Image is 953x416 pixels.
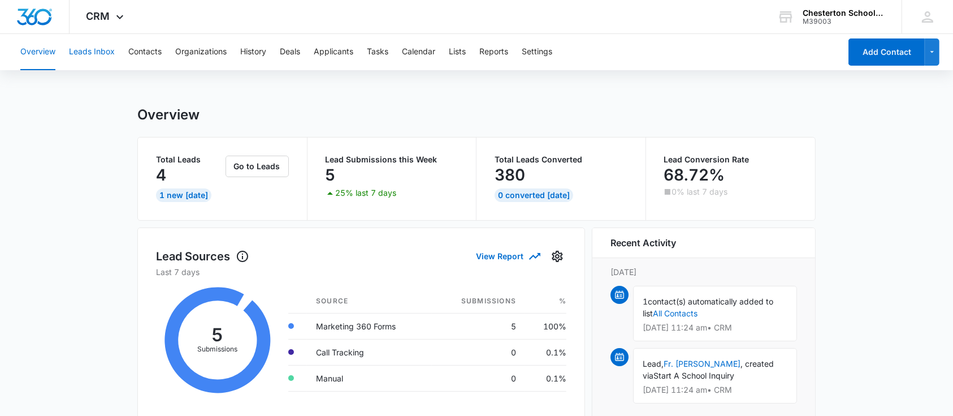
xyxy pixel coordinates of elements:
th: % [525,289,566,314]
button: Tasks [367,34,388,70]
button: Deals [280,34,300,70]
td: Call Tracking [307,339,432,365]
p: Lead Submissions this Week [326,156,458,164]
button: Lists [449,34,466,70]
div: 0 Converted [DATE] [495,188,573,202]
th: Source [307,289,432,314]
p: 380 [495,166,525,184]
button: History [240,34,266,70]
div: account name [803,8,885,18]
button: Settings [522,34,552,70]
p: 25% last 7 days [336,189,397,197]
p: [DATE] 11:24 am • CRM [643,386,787,394]
p: Total Leads [156,156,223,164]
div: account id [803,18,885,25]
button: View Report [476,246,539,266]
button: Settings [548,247,566,265]
span: Start A School Inquiry [653,371,734,380]
td: Manual [307,365,432,391]
h1: Overview [137,106,200,123]
p: Total Leads Converted [495,156,627,164]
a: Fr. [PERSON_NAME] [664,359,740,368]
a: Go to Leads [226,161,289,171]
p: Last 7 days [156,266,566,278]
p: 68.72% [664,166,725,184]
span: 1 [643,297,648,306]
td: 0.1% [525,339,566,365]
a: All Contacts [653,308,698,318]
td: 0.1% [525,365,566,391]
p: 5 [326,166,336,184]
span: CRM [86,10,110,22]
span: Lead, [643,359,664,368]
p: [DATE] [610,266,797,278]
button: Calendar [402,34,435,70]
p: 0% last 7 days [672,188,728,196]
h6: Recent Activity [610,236,676,250]
h1: Lead Sources [156,248,249,265]
p: [DATE] 11:24 am • CRM [643,324,787,332]
span: contact(s) automatically added to list [643,297,773,318]
td: Marketing 360 Forms [307,313,432,339]
td: 100% [525,313,566,339]
button: Add Contact [848,38,925,66]
td: 0 [432,339,525,365]
p: Lead Conversion Rate [664,156,798,164]
p: 4 [156,166,166,184]
div: 1 New [DATE] [156,188,211,202]
td: 0 [432,365,525,391]
button: Contacts [128,34,162,70]
button: Reports [479,34,508,70]
button: Overview [20,34,55,70]
th: Submissions [432,289,525,314]
td: 5 [432,313,525,339]
button: Leads Inbox [69,34,115,70]
button: Go to Leads [226,156,289,177]
button: Applicants [314,34,353,70]
button: Organizations [175,34,227,70]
